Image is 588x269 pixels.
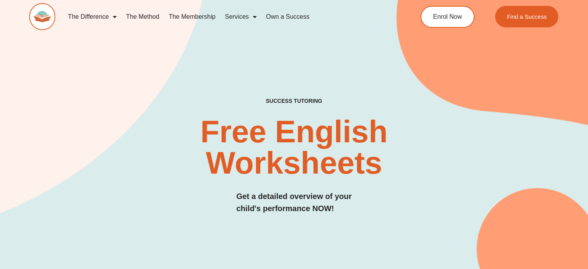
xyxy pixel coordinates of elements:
[164,8,220,26] a: The Membership
[63,8,390,26] nav: Menu
[119,116,469,179] h2: Free English Worksheets​
[495,6,559,27] a: Find a Success
[507,14,547,20] span: Find a Success
[220,8,261,26] a: Services
[216,98,373,104] h4: SUCCESS TUTORING​
[421,6,474,28] a: Enrol Now
[261,8,314,26] a: Own a Success
[121,8,164,26] a: The Method
[63,8,121,26] a: The Difference
[433,14,462,20] span: Enrol Now
[236,190,352,215] h3: Get a detailed overview of your child's performance NOW!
